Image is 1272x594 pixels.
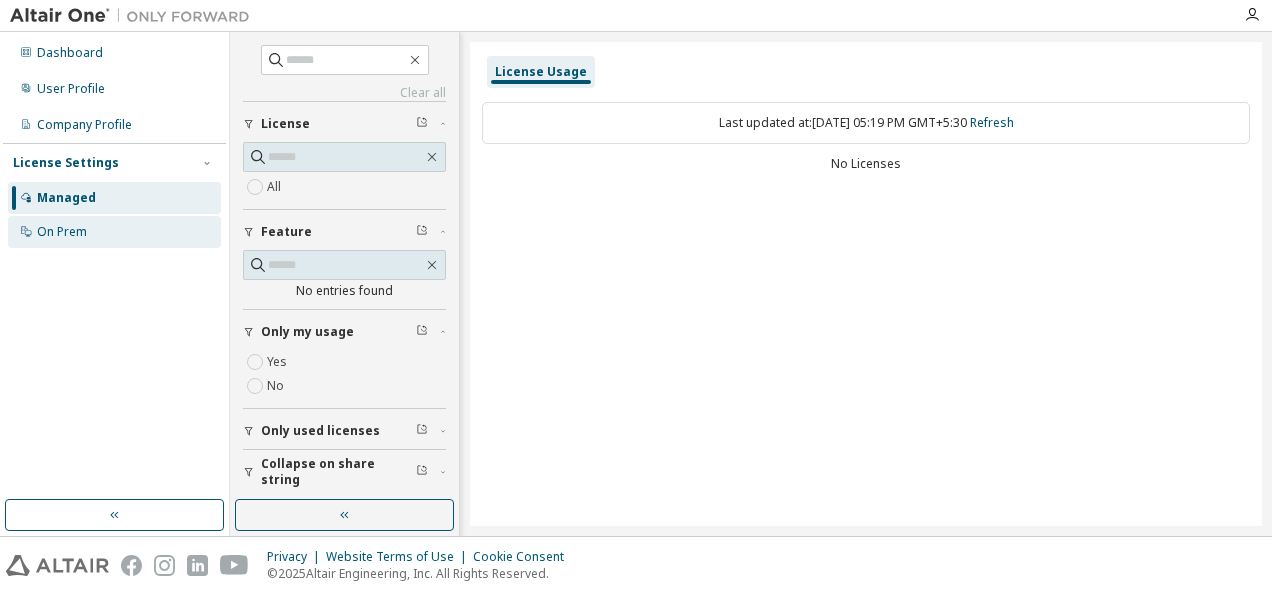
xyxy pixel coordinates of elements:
[267,549,326,565] div: Privacy
[261,456,416,488] span: Collapse on share string
[154,555,175,576] img: instagram.svg
[416,423,428,439] span: Clear filter
[13,155,119,171] div: License Settings
[243,85,446,101] a: Clear all
[243,210,446,254] button: Feature
[416,324,428,340] span: Clear filter
[416,224,428,240] span: Clear filter
[482,156,1250,172] div: No Licenses
[37,81,105,97] div: User Profile
[267,175,285,199] label: All
[243,102,446,146] button: License
[970,114,1014,131] a: Refresh
[416,464,428,480] span: Clear filter
[495,64,587,80] div: License Usage
[10,6,260,26] img: Altair One
[261,116,310,132] span: License
[121,555,142,576] img: facebook.svg
[482,102,1250,144] div: Last updated at: [DATE] 05:19 PM GMT+5:30
[37,117,132,133] div: Company Profile
[267,374,288,398] label: No
[37,45,103,61] div: Dashboard
[261,324,354,340] span: Only my usage
[220,555,249,576] img: youtube.svg
[243,310,446,354] button: Only my usage
[326,549,473,565] div: Website Terms of Use
[261,224,312,240] span: Feature
[187,555,208,576] img: linkedin.svg
[243,450,446,494] button: Collapse on share string
[243,283,446,299] div: No entries found
[267,350,291,374] label: Yes
[6,555,109,576] img: altair_logo.svg
[473,549,576,565] div: Cookie Consent
[37,224,87,240] div: On Prem
[416,116,428,132] span: Clear filter
[267,565,576,582] p: © 2025 Altair Engineering, Inc. All Rights Reserved.
[37,190,96,206] div: Managed
[261,423,380,439] span: Only used licenses
[243,409,446,453] button: Only used licenses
